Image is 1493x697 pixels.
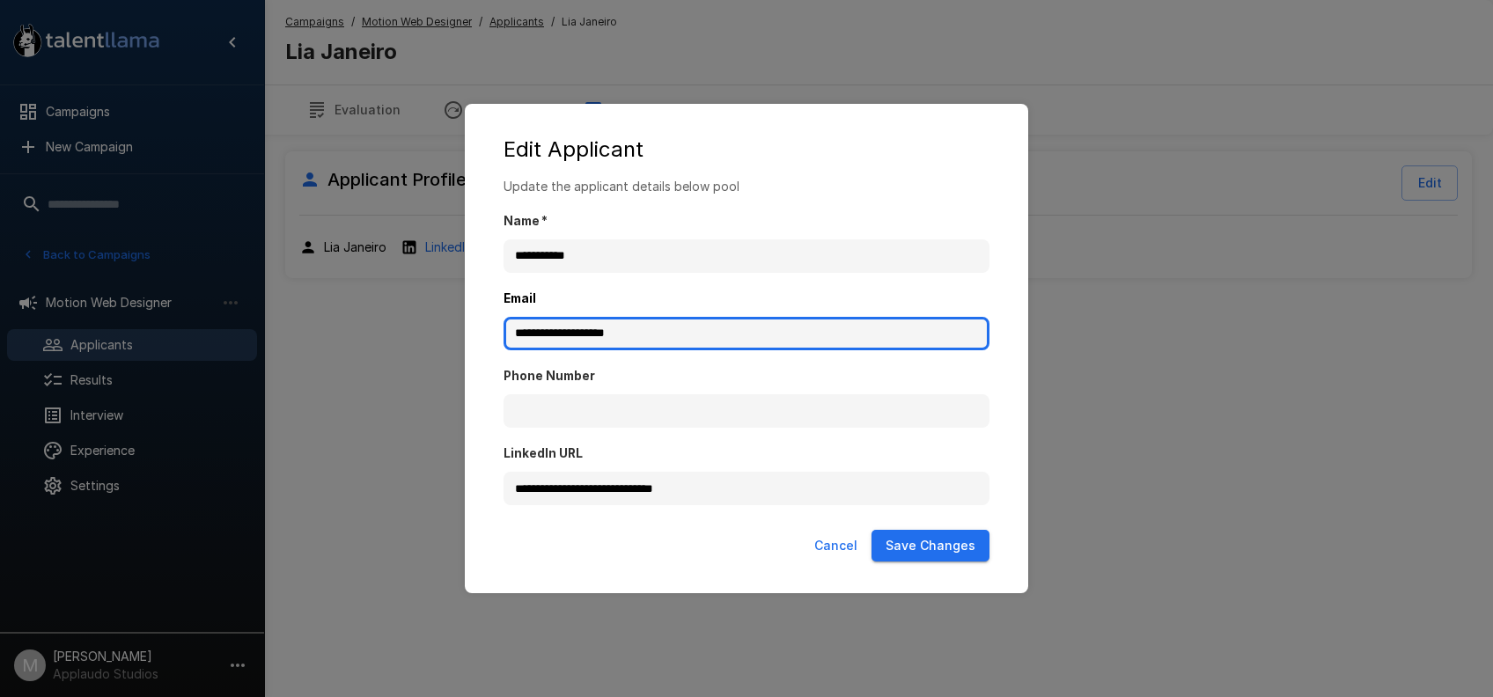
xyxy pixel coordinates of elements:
[504,445,989,463] label: LinkedIn URL
[504,178,989,195] p: Update the applicant details below pool
[504,290,989,308] label: Email
[872,530,989,562] button: Save Changes
[504,368,989,385] label: Phone Number
[482,121,1011,178] h2: Edit Applicant
[504,213,989,231] label: Name
[807,530,864,562] button: Cancel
